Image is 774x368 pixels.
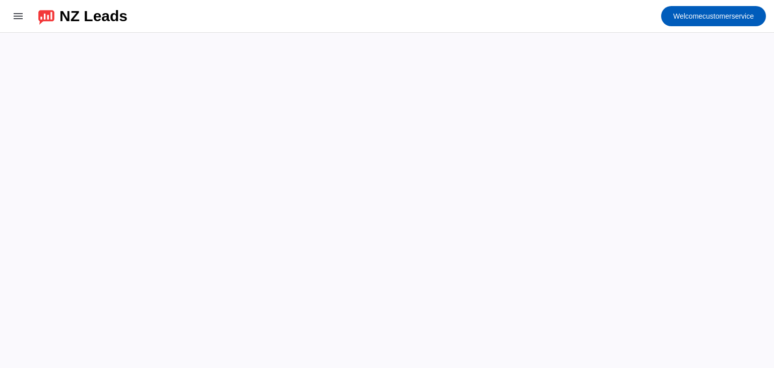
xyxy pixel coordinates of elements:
span: customerservice [673,9,754,23]
mat-icon: menu [12,10,24,22]
img: logo [38,8,54,25]
button: Welcomecustomerservice [661,6,766,26]
span: Welcome [673,12,702,20]
div: NZ Leads [59,9,127,23]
